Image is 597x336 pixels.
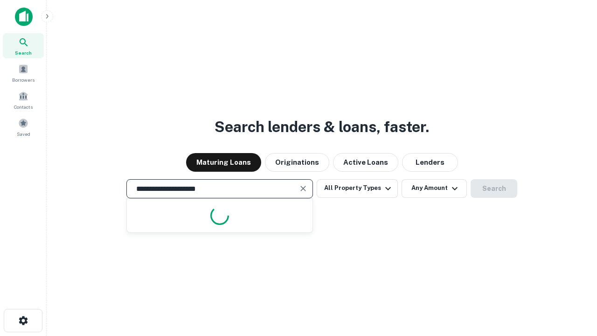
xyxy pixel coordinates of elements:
[317,179,398,198] button: All Property Types
[333,153,398,172] button: Active Loans
[14,103,33,111] span: Contacts
[550,261,597,306] iframe: Chat Widget
[15,49,32,56] span: Search
[186,153,261,172] button: Maturing Loans
[297,182,310,195] button: Clear
[3,87,44,112] a: Contacts
[3,114,44,140] a: Saved
[215,116,429,138] h3: Search lenders & loans, faster.
[402,179,467,198] button: Any Amount
[402,153,458,172] button: Lenders
[265,153,329,172] button: Originations
[3,60,44,85] a: Borrowers
[12,76,35,84] span: Borrowers
[17,130,30,138] span: Saved
[15,7,33,26] img: capitalize-icon.png
[3,33,44,58] a: Search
